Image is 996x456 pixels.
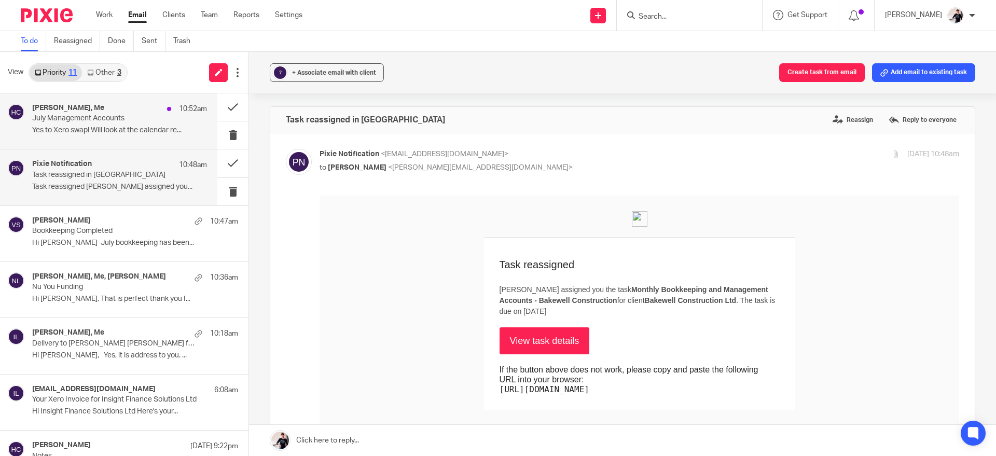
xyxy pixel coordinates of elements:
span: Get Support [787,11,827,19]
p: [PERSON_NAME] [885,10,942,20]
a: Sent [142,31,165,51]
span: Pixie Notification [320,150,379,158]
a: Settings [275,10,302,20]
h4: [EMAIL_ADDRESS][DOMAIN_NAME] [32,385,156,394]
img: svg%3E [8,328,24,345]
img: svg%3E [286,149,312,175]
a: Team [201,10,218,20]
img: svg%3E [8,216,24,233]
a: Work [96,10,113,20]
div: ? [274,66,286,79]
p: 6:08am [214,385,238,395]
p: [PERSON_NAME] assigned you the task for client . The task is due on [DATE] [180,89,460,121]
button: Create task from email [779,63,865,82]
img: Pixie [21,8,73,22]
h4: [PERSON_NAME] [32,441,91,450]
img: svg%3E [8,385,24,402]
a: Trash [173,31,198,51]
a: Other3 [82,64,126,81]
a: Clients [162,10,185,20]
h3: Task reassigned [180,63,460,75]
p: 10:52am [179,104,207,114]
p: 10:47am [210,216,238,227]
span: View [8,67,23,78]
h4: Task reassigned in [GEOGRAPHIC_DATA] [286,115,445,125]
div: 11 [68,69,77,76]
label: Reply to everyone [886,112,959,128]
p: [DATE] 10:48am [907,149,959,160]
a: Done [108,31,134,51]
h4: [PERSON_NAME], Me [32,328,104,337]
b: Monthly Bookkeeping and Management Accounts - Bakewell Construction [180,90,449,109]
p: [DATE] 9:22pm [190,441,238,451]
button: Add email to existing task [872,63,975,82]
button: ? + Associate email with client [270,63,384,82]
p: July Management Accounts [32,114,172,123]
a: Reassigned [54,31,100,51]
h4: [PERSON_NAME], Me, [PERSON_NAME] [32,272,166,281]
a: Priority11 [30,64,82,81]
span: [PERSON_NAME] [328,164,386,171]
a: Reports [233,10,259,20]
div: If the button above does not work, please copy and paste the following URL into your browser: [180,169,455,199]
img: svg%3E [8,272,24,289]
p: Hi [PERSON_NAME], Yes, it is address to you. ... [32,351,238,360]
p: Your Xero Invoice for Insight Finance Solutions Ltd [32,395,197,404]
b: Bakewell Construction Ltd [325,101,417,109]
p: Made by Pixie International Limited Calder & Co, [STREET_ADDRESS] [270,239,369,257]
p: 10:18am [210,328,238,339]
img: svg%3E [8,104,24,120]
pre: [URL][DOMAIN_NAME] [180,189,455,199]
p: Yes to Xero swap! Will look at the calendar re... [32,126,207,135]
p: Nu You Funding [32,283,197,292]
label: Reassign [830,112,876,128]
input: Search [638,12,731,22]
div: 3 [117,69,121,76]
p: Hi Insight Finance Solutions Ltd Here's your... [32,407,238,416]
span: to [320,164,326,171]
h4: Pixie Notification [32,160,92,169]
span: <[EMAIL_ADDRESS][DOMAIN_NAME]> [381,150,508,158]
p: Task reassigned in [GEOGRAPHIC_DATA] [32,171,172,179]
img: AV307615.jpg [947,7,964,24]
h4: [PERSON_NAME], Me [32,104,104,113]
span: <[PERSON_NAME][EMAIL_ADDRESS][DOMAIN_NAME]> [388,164,573,171]
a: Email [128,10,147,20]
p: 10:36am [210,272,238,283]
img: Insight Finance Solutions Ltd [312,16,328,31]
span: + Associate email with client [292,70,376,76]
p: Delivery to [PERSON_NAME] [PERSON_NAME] for yourself [32,339,197,348]
p: Hi [PERSON_NAME], That is perfect thank you I... [32,295,238,303]
h4: [PERSON_NAME] [32,216,91,225]
a: View task details [180,132,270,159]
p: 10:48am [179,160,207,170]
p: Hi [PERSON_NAME] July bookkeeping has been... [32,239,238,247]
p: Task reassigned [PERSON_NAME] assigned you... [32,183,207,191]
a: To do [21,31,46,51]
p: Bookkeeping Completed [32,227,197,236]
img: svg%3E [8,160,24,176]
